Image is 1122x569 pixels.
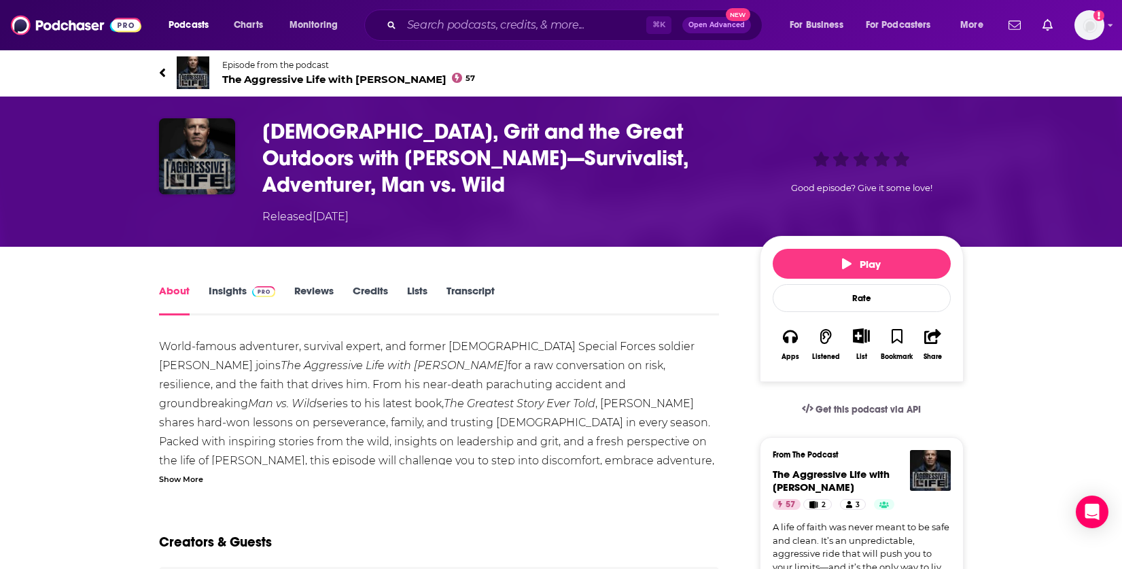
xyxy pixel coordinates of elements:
span: For Business [790,16,843,35]
a: Reviews [294,284,334,315]
div: Released [DATE] [262,209,349,225]
h1: God, Grit and the Great Outdoors with Bear Grylls—Survivalist, Adventurer, Man vs. Wild [262,118,738,198]
span: 57 [466,75,475,82]
button: Show profile menu [1074,10,1104,40]
img: User Profile [1074,10,1104,40]
span: The Aggressive Life with [PERSON_NAME] [222,73,476,86]
button: Listened [808,320,843,369]
a: Get this podcast via API [791,393,932,426]
div: Open Intercom Messenger [1076,496,1108,528]
img: The Aggressive Life with Brian Tome [177,56,209,89]
div: List [856,352,867,361]
span: 57 [786,498,795,512]
button: Bookmark [879,320,915,369]
span: 3 [856,498,860,512]
button: open menu [857,14,951,36]
button: Open AdvancedNew [682,17,751,33]
div: Apps [782,353,799,361]
a: Show notifications dropdown [1037,14,1058,37]
button: Play [773,249,951,279]
em: Man vs. Wild [248,397,317,410]
a: About [159,284,190,315]
span: ⌘ K [646,16,671,34]
svg: Add a profile image [1093,10,1104,21]
a: InsightsPodchaser Pro [209,284,276,315]
div: Show More ButtonList [843,320,879,369]
span: The Aggressive Life with [PERSON_NAME] [773,468,890,494]
div: Listened [812,353,840,361]
span: 2 [822,498,826,512]
span: For Podcasters [866,16,931,35]
a: 3 [840,499,866,510]
div: Bookmark [881,353,913,361]
a: The Aggressive Life with Brian TomeEpisode from the podcastThe Aggressive Life with [PERSON_NAME]57 [159,56,561,89]
span: Logged in as shcarlos [1074,10,1104,40]
div: World-famous adventurer, survival expert, and former [DEMOGRAPHIC_DATA] Special Forces soldier [P... [159,337,720,489]
span: New [726,8,750,21]
span: Podcasts [169,16,209,35]
button: open menu [280,14,355,36]
div: Search podcasts, credits, & more... [377,10,775,41]
input: Search podcasts, credits, & more... [402,14,646,36]
span: Monitoring [290,16,338,35]
span: Get this podcast via API [816,404,921,415]
span: Episode from the podcast [222,60,476,70]
span: Charts [234,16,263,35]
em: The Aggressive Life with [PERSON_NAME] [281,359,508,372]
span: Good episode? Give it some love! [791,183,932,193]
span: Play [842,258,881,271]
a: Transcript [446,284,495,315]
a: The Aggressive Life with Brian Tome [773,468,890,494]
button: open menu [780,14,860,36]
a: 57 [773,499,801,510]
span: Open Advanced [688,22,745,29]
img: God, Grit and the Great Outdoors with Bear Grylls—Survivalist, Adventurer, Man vs. Wild [159,118,235,194]
div: Share [924,353,942,361]
button: Show More Button [847,328,875,343]
h3: From The Podcast [773,450,940,460]
img: The Aggressive Life with Brian Tome [910,450,951,491]
a: Lists [407,284,427,315]
a: Credits [353,284,388,315]
button: Apps [773,320,808,369]
a: Charts [225,14,271,36]
span: More [960,16,983,35]
img: Podchaser Pro [252,286,276,297]
a: 2 [803,499,831,510]
em: The Greatest Story Ever Told [444,397,595,410]
img: Podchaser - Follow, Share and Rate Podcasts [11,12,141,38]
a: Show notifications dropdown [1003,14,1026,37]
button: Share [915,320,950,369]
button: open menu [159,14,226,36]
h2: Creators & Guests [159,534,272,551]
button: open menu [951,14,1000,36]
div: Rate [773,284,951,312]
